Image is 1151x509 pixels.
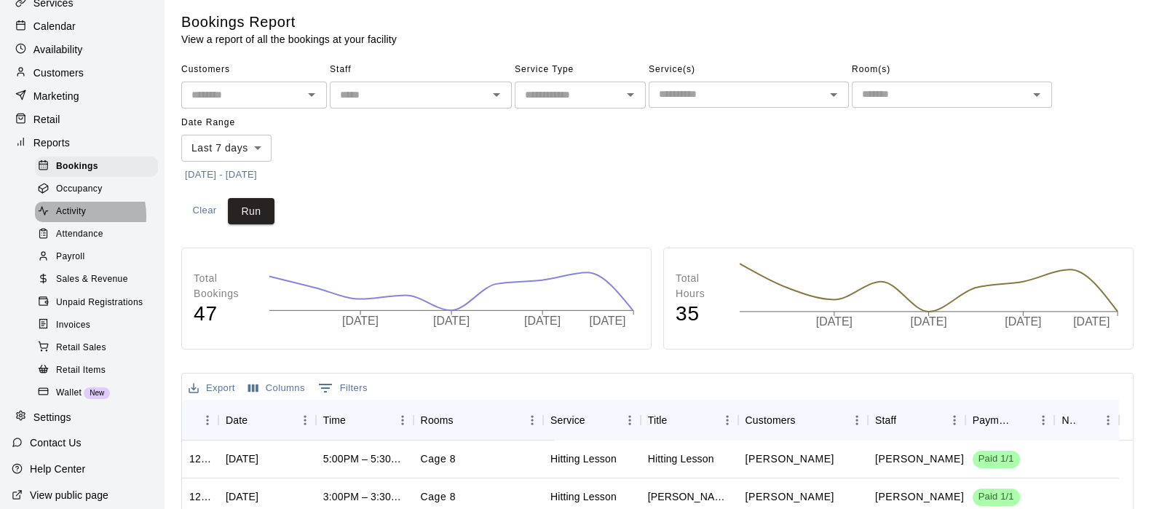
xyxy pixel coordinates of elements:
button: Sort [585,410,606,430]
tspan: [DATE] [910,315,946,328]
div: John S [648,489,731,504]
span: Staff [330,58,512,82]
div: Notes [1054,400,1119,441]
div: Title [641,400,738,441]
a: Marketing [12,85,152,107]
div: Occupancy [35,179,158,200]
p: Settings [33,410,71,425]
a: WalletNew [35,382,164,404]
div: Bookings [35,157,158,177]
span: Sales & Revenue [56,272,128,287]
tspan: [DATE] [343,315,379,327]
div: Hitting Lesson [648,451,714,466]
p: Marketing [33,89,79,103]
div: Time [323,400,346,441]
tspan: [DATE] [591,315,628,327]
div: Staff [875,400,896,441]
a: Payroll [35,246,164,269]
p: Cage 8 [421,451,456,467]
div: 1286098 [189,489,211,504]
p: View public page [30,488,108,502]
a: Customers [12,62,152,84]
div: Date [226,400,248,441]
button: Menu [294,409,316,431]
button: Run [228,198,274,225]
button: Open [301,84,322,105]
span: Attendance [56,227,103,242]
p: Total Bookings [194,271,254,301]
button: Open [1027,84,1047,105]
a: Retail [12,108,152,130]
span: Wallet [56,386,82,401]
div: ID [182,400,218,441]
button: Sort [796,410,816,430]
a: Invoices [35,314,164,336]
div: Retail Sales [35,338,158,358]
h5: Bookings Report [181,12,397,32]
span: Retail Items [56,363,106,378]
span: Paid 1/1 [973,490,1020,504]
button: Clear [181,198,228,225]
button: Menu [1097,409,1119,431]
span: Unpaid Registrations [56,296,143,310]
button: [DATE] - [DATE] [181,164,261,186]
p: Calendar [33,19,76,33]
div: Customers [738,400,868,441]
div: 5:00PM – 5:30PM [323,451,406,466]
a: Occupancy [35,178,164,200]
div: Last 7 days [181,135,272,162]
p: Customers [33,66,84,80]
span: Service(s) [649,58,849,82]
a: Availability [12,39,152,60]
tspan: [DATE] [1073,315,1110,328]
div: Hitting Lesson [550,451,617,466]
div: Customers [745,400,796,441]
tspan: [DATE] [815,315,852,328]
div: Payment [965,400,1055,441]
button: Show filters [315,376,371,400]
div: Unpaid Registrations [35,293,158,313]
span: Activity [56,205,86,219]
button: Open [620,84,641,105]
span: Invoices [56,318,90,333]
tspan: [DATE] [526,315,562,327]
div: Staff [868,400,965,441]
div: 3:00PM – 3:30PM [323,489,406,504]
tspan: [DATE] [434,315,470,327]
span: New [84,389,110,397]
button: Menu [716,409,738,431]
div: Invoices [35,315,158,336]
button: Menu [1032,409,1054,431]
div: Wed, Aug 13, 2025 [226,451,258,466]
button: Menu [197,409,218,431]
div: 1298837 [189,451,211,466]
button: Sort [346,410,366,430]
button: Sort [896,410,917,430]
p: John Stallings [745,489,834,505]
a: Calendar [12,15,152,37]
span: Date Range [181,111,309,135]
button: Menu [846,409,868,431]
a: Activity [35,201,164,224]
span: Service Type [515,58,646,82]
button: Menu [944,409,965,431]
a: Retail Sales [35,336,164,359]
div: Service [550,400,585,441]
a: Sales & Revenue [35,269,164,291]
h4: 47 [194,301,254,327]
a: Attendance [35,224,164,246]
div: Payroll [35,247,158,267]
p: Help Center [30,462,85,476]
button: Sort [1012,410,1032,430]
button: Open [823,84,844,105]
p: Contact Us [30,435,82,450]
p: Reports [33,135,70,150]
button: Sort [189,410,210,430]
div: Rooms [414,400,543,441]
div: Settings [12,406,152,428]
div: Notes [1061,400,1077,441]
